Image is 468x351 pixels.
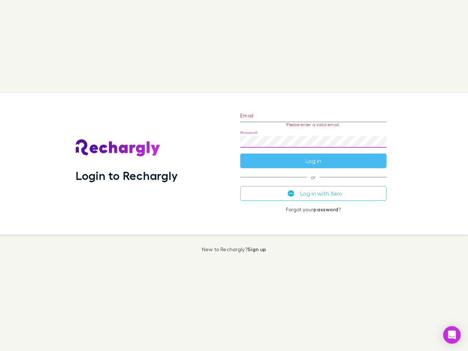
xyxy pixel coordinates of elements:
[248,246,266,252] a: Sign up
[240,130,257,135] label: Password
[443,326,461,344] div: Open Intercom Messenger
[313,206,338,212] a: password
[240,154,386,168] button: Log in
[76,139,161,157] img: Rechargly's Logo
[202,246,267,252] p: New to Rechargly?
[76,169,178,182] h1: Login to Rechargly
[288,190,294,197] img: Xero's logo
[240,122,386,127] p: Please enter a valid email.
[240,186,386,201] button: Log in with Xero
[240,207,386,212] p: Forgot your ?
